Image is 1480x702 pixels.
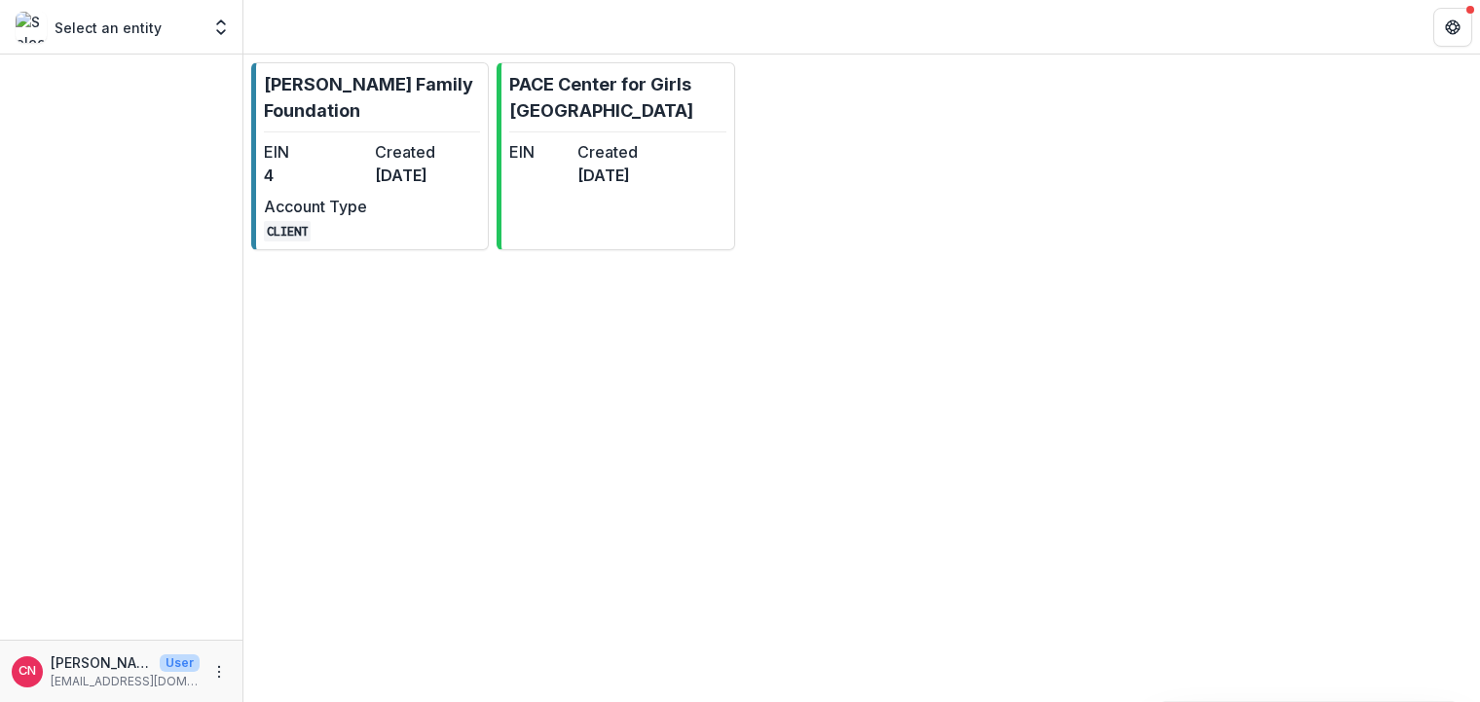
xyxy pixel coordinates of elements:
[55,18,162,38] p: Select an entity
[51,652,152,673] p: [PERSON_NAME]
[16,12,47,43] img: Select an entity
[264,140,367,164] dt: EIN
[51,673,200,690] p: [EMAIL_ADDRESS][DOMAIN_NAME]
[251,62,489,250] a: [PERSON_NAME] Family FoundationEIN4Created[DATE]Account TypeCLIENT
[577,164,638,187] dd: [DATE]
[264,221,311,241] code: CLIENT
[264,164,367,187] dd: 4
[497,62,734,250] a: PACE Center for Girls [GEOGRAPHIC_DATA]EINCreated[DATE]
[207,660,231,684] button: More
[18,665,36,678] div: Carol Nieves
[160,654,200,672] p: User
[264,71,480,124] p: [PERSON_NAME] Family Foundation
[509,140,570,164] dt: EIN
[375,164,478,187] dd: [DATE]
[577,140,638,164] dt: Created
[1433,8,1472,47] button: Get Help
[509,71,725,124] p: PACE Center for Girls [GEOGRAPHIC_DATA]
[207,8,235,47] button: Open entity switcher
[375,140,478,164] dt: Created
[264,195,367,218] dt: Account Type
